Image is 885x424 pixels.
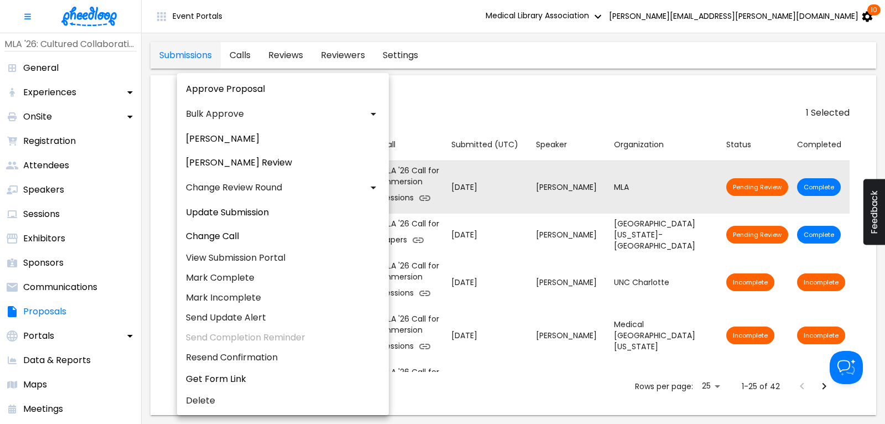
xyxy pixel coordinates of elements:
[177,348,389,368] li: Resend Confirmation
[177,101,389,127] div: Bulk Approve
[177,174,389,201] div: Change Review Round
[177,308,389,328] li: Send Update Alert
[177,328,389,348] div: Send Completion Reminder
[177,288,389,308] li: Mark Incomplete
[177,77,389,101] button: open-Approve Proposal
[177,391,389,411] li: Delete
[177,248,389,268] a: View Submission Portal
[177,127,389,151] button: open-Mark Denied
[177,368,389,391] button: open-Get Form Link
[177,268,389,288] li: Mark Complete
[830,351,863,384] iframe: Help Scout Beacon - Open
[177,201,389,224] button: open-Update Submission
[177,151,389,174] button: open-Mark Pending Review
[177,225,389,248] button: open-Change Call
